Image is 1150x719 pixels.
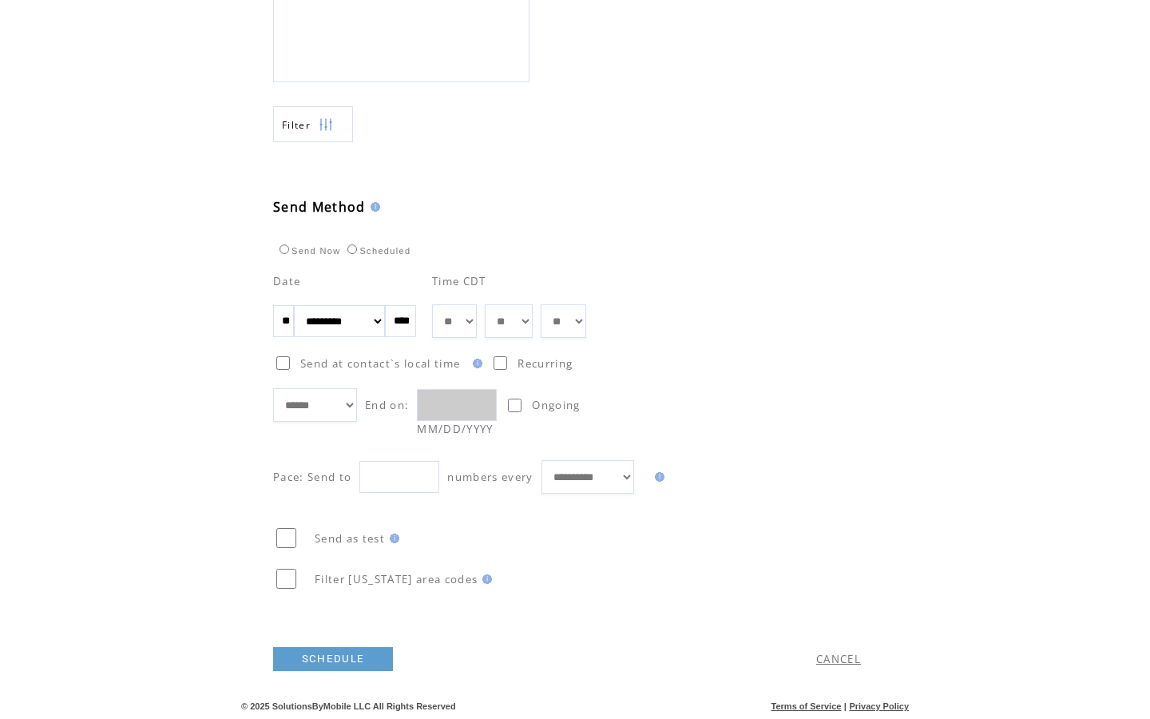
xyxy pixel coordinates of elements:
img: help.gif [366,202,380,212]
span: MM/DD/YYYY [417,422,493,436]
span: numbers every [447,470,533,484]
span: Date [273,274,300,288]
span: © 2025 SolutionsByMobile LLC All Rights Reserved [241,701,456,711]
input: Scheduled [347,244,357,254]
label: Send Now [276,246,340,256]
input: Send Now [280,244,289,254]
span: Pace: Send to [273,470,351,484]
span: | [844,701,847,711]
span: Time CDT [432,274,486,288]
a: Terms of Service [771,701,842,711]
label: Scheduled [343,246,410,256]
span: End on: [365,398,409,412]
img: help.gif [385,534,399,543]
a: SCHEDULE [273,647,393,671]
img: help.gif [650,472,664,482]
span: Recurring [517,356,573,371]
span: Send as test [315,531,385,546]
span: Show filters [282,118,311,132]
img: help.gif [478,574,492,584]
img: filters.png [319,107,333,143]
span: Ongoing [532,398,580,412]
a: CANCEL [816,652,861,666]
img: help.gif [468,359,482,368]
span: Send at contact`s local time [300,356,460,371]
span: Send Method [273,198,366,216]
span: Filter [US_STATE] area codes [315,572,478,586]
a: Filter [273,106,353,142]
a: Privacy Policy [849,701,909,711]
